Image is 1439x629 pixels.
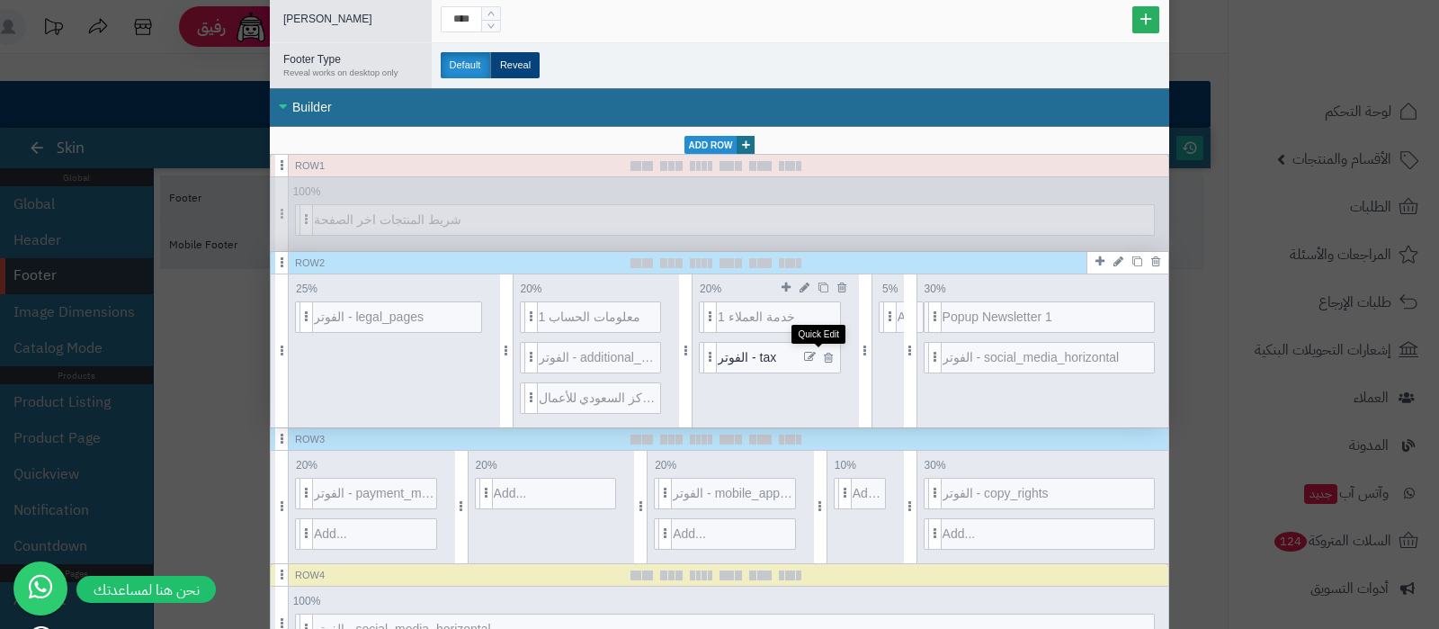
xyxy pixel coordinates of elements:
[898,302,923,332] span: Add...
[289,278,325,300] span: 25 %
[853,479,885,508] span: Add...
[283,13,372,25] span: [PERSON_NAME]
[673,519,795,549] span: Add...
[648,454,684,476] span: 20 %
[441,52,490,78] label: Default
[289,590,325,612] span: 100 %
[482,20,500,32] span: Decrease Value
[943,302,1154,332] span: Popup Newsletter 1
[283,53,405,76] span: Footer Type
[514,278,550,300] span: 20 %
[791,325,845,344] div: Quick Edit
[494,479,616,508] span: Add...
[283,67,405,77] small: Reveal works on desktop only
[718,302,840,332] span: خدمة العملاء 1
[490,52,540,78] label: Reveal
[539,383,661,413] span: المركز السعودي للأعمال
[270,88,1169,127] div: Builder
[943,519,1154,549] span: Add...
[693,278,728,300] span: 20 %
[314,479,436,508] span: الفوتر - payment_methods_logos
[539,302,661,332] span: معلومات الحساب 1
[314,302,481,332] span: الفوتر - legal_pages
[295,256,325,271] div: Row 2
[469,454,505,476] span: 20 %
[673,479,795,508] span: الفوتر - mobile_applications_links
[684,136,755,154] a: Add Row
[482,7,500,20] span: Increase Value
[917,454,953,476] span: 30 %
[314,519,436,549] span: Add...
[917,278,953,300] span: 30 %
[295,432,325,447] div: Row 3
[289,454,325,476] span: 20 %
[943,343,1154,373] span: الفوتر - social_media_horizontal
[539,343,661,373] span: الفوتر - additional_pages
[718,343,840,373] span: الفوتر - tax
[295,568,325,583] div: Row 4
[737,136,755,154] span: +
[943,479,1154,508] span: الفوتر - copy_rights
[295,158,325,174] div: Row 1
